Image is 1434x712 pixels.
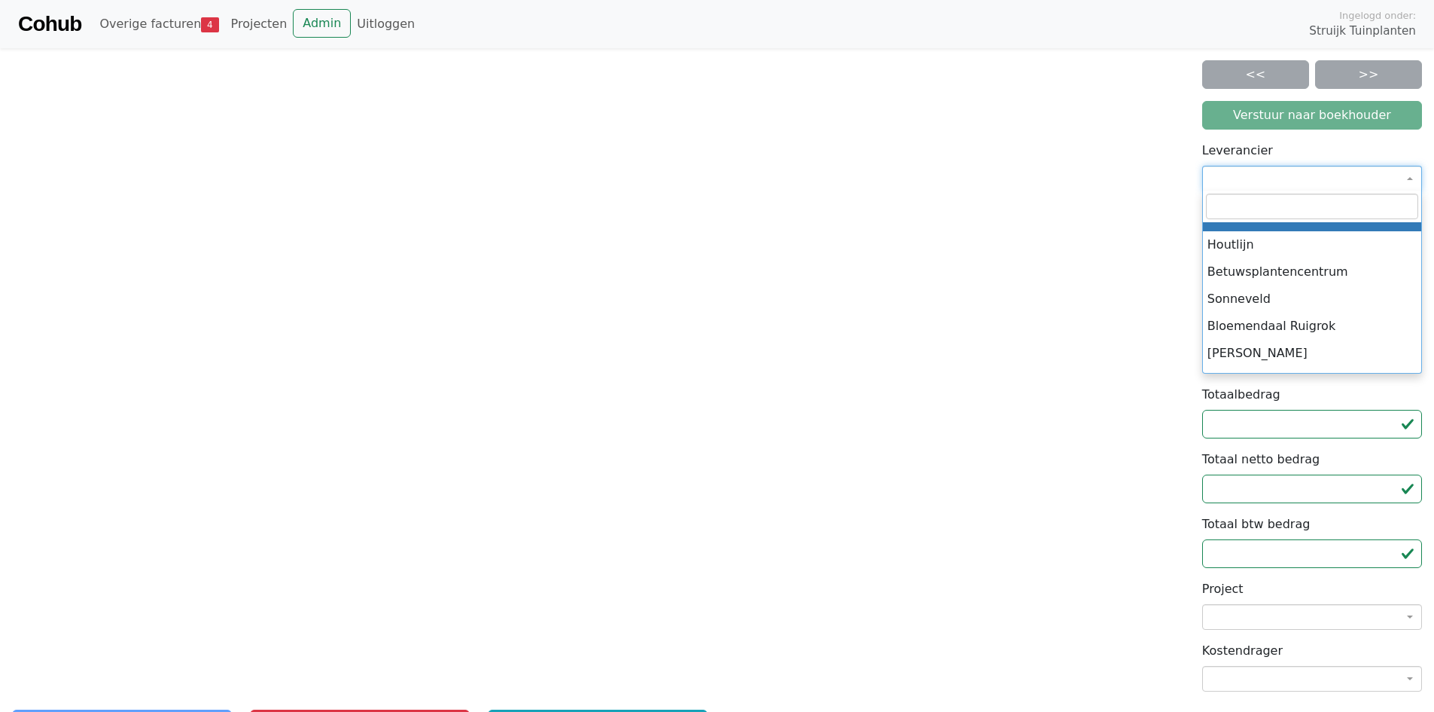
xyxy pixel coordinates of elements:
[225,9,294,39] a: Projecten
[1203,313,1421,340] li: Bloemendaal Ruigrok
[1203,258,1421,286] li: Betuwsplantencentrum
[1202,580,1244,598] label: Project
[1202,142,1273,160] label: Leverancier
[1203,231,1421,258] li: Houtlijn
[1202,642,1283,660] label: Kostendrager
[1202,515,1311,533] label: Totaal btw bedrag
[1203,286,1421,313] li: Sonneveld
[1309,23,1416,40] span: Struijk Tuinplanten
[93,9,224,39] a: Overige facturen4
[351,9,421,39] a: Uitloggen
[1339,8,1416,23] span: Ingelogd onder:
[1203,340,1421,367] li: [PERSON_NAME]
[1203,367,1421,394] li: Vollering Potgrond
[1202,451,1320,469] label: Totaal netto bedrag
[1202,386,1280,404] label: Totaalbedrag
[201,17,218,32] span: 4
[18,6,81,42] a: Cohub
[293,9,351,38] a: Admin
